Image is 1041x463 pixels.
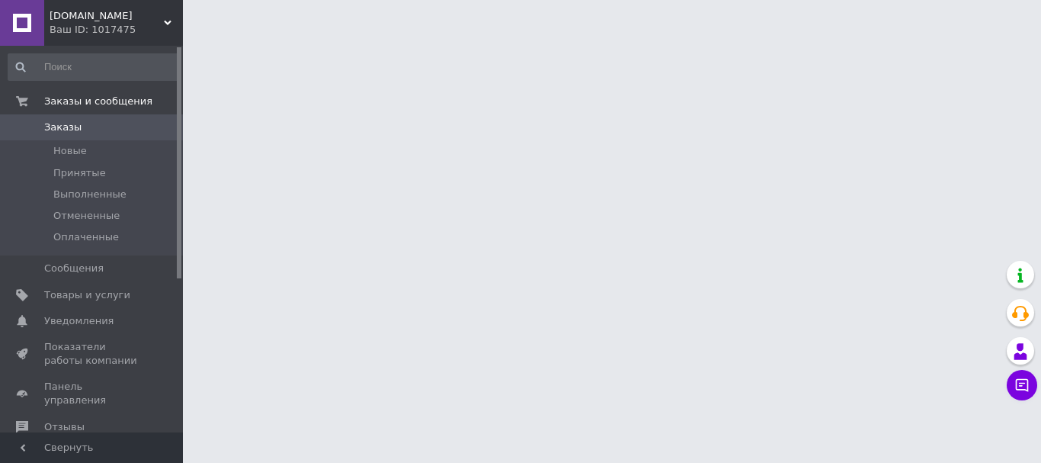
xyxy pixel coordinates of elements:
span: Уведомления [44,314,114,328]
span: Товары и услуги [44,288,130,302]
span: Принятые [53,166,106,180]
span: DELLAMODA.COM.UA [50,9,164,23]
span: Сообщения [44,262,104,275]
span: Панель управления [44,380,141,407]
span: Выполненные [53,188,127,201]
button: Чат с покупателем [1007,370,1037,400]
span: Отмененные [53,209,120,223]
span: Заказы и сообщения [44,95,152,108]
input: Поиск [8,53,180,81]
span: Новые [53,144,87,158]
span: Оплаченные [53,230,119,244]
span: Показатели работы компании [44,340,141,368]
div: Ваш ID: 1017475 [50,23,183,37]
span: Заказы [44,121,82,134]
span: Отзывы [44,420,85,434]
